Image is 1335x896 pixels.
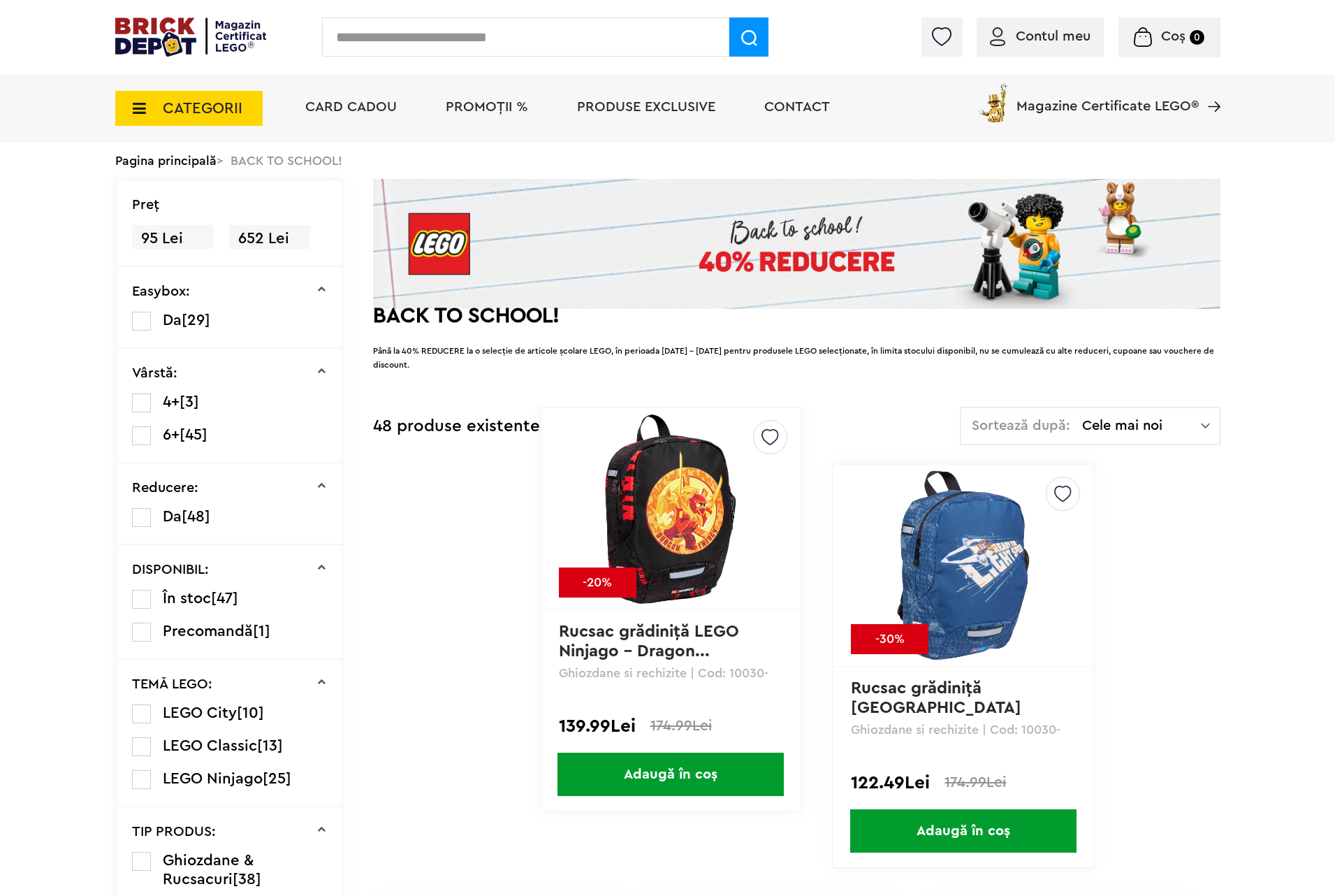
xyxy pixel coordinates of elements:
span: 652 Lei [229,225,310,252]
span: 6+ [163,427,180,442]
span: Adaugă în coș [557,753,784,796]
div: 48 produse existente [373,407,540,447]
img: Landing page banner [373,179,1220,309]
img: Rucsac grădiniţă LEGO CITY [866,468,1061,663]
a: Magazine Certificate LEGO® [1199,81,1220,95]
div: -20% [559,568,636,598]
span: Da [163,312,182,328]
span: [1] [253,623,270,639]
span: 122.49Lei [851,774,930,791]
div: > BACK TO SCHOOL! [115,143,1220,179]
a: Rucsac grădiniţă LEGO Ninjago - Dragon... [559,623,744,660]
a: Adaugă în coș [833,809,1093,853]
span: 174.99Lei [650,718,712,733]
a: Pagina principală [115,154,217,167]
p: Ghiozdane si rechizite | Cod: 10030-2502 [559,667,783,679]
span: Cele mai noi [1082,419,1201,433]
p: TIP PRODUS: [132,825,216,839]
p: DISPONIBIL: [132,563,209,577]
span: Ghiozdane & Rucsacuri [163,853,254,887]
span: [48] [182,509,210,524]
span: Coș [1161,29,1186,43]
span: 174.99Lei [944,775,1006,790]
span: LEGO Ninjago [163,771,263,786]
span: CATEGORII [163,101,242,116]
a: Adaugă în coș [541,753,801,796]
a: Contul meu [990,29,1090,43]
p: Vârstă: [132,366,177,380]
span: LEGO City [163,705,237,721]
a: PROMOȚII % [446,100,528,114]
h2: BACK TO SCHOOL! [373,309,1220,323]
p: Easybox: [132,284,190,298]
span: În stoc [163,591,211,606]
a: Card Cadou [305,100,397,114]
img: Rucsac grădiniţă LEGO Ninjago - Dragon Energy [573,411,768,607]
span: [29] [182,312,210,328]
span: Adaugă în coș [850,809,1077,853]
a: Rucsac grădiniţă [GEOGRAPHIC_DATA] [851,680,1021,716]
span: 139.99Lei [559,718,636,735]
span: [3] [180,394,199,410]
span: 95 Lei [132,225,213,252]
span: Contul meu [1016,29,1090,43]
span: [45] [180,427,207,442]
span: [25] [263,771,291,786]
span: Da [163,509,182,524]
p: Ghiozdane si rechizite | Cod: 10030-2505 [851,723,1075,736]
small: 0 [1190,30,1204,45]
span: Precomandă [163,623,253,639]
span: Sortează după: [972,419,1070,433]
span: Magazine Certificate LEGO® [1016,81,1199,113]
span: LEGO Classic [163,738,257,753]
a: Contact [764,100,830,114]
span: 4+ [163,394,180,410]
div: Până la 40% REDUCERE la o selecție de articole școlare LEGO, în perioada [DATE] - [DATE] pentru p... [373,330,1220,400]
div: -30% [851,624,928,654]
span: [38] [233,872,261,887]
p: TEMĂ LEGO: [132,677,212,691]
a: Produse exclusive [577,100,715,114]
span: [10] [237,705,264,721]
p: Preţ [132,198,159,212]
span: [47] [211,591,238,606]
span: [13] [257,738,283,753]
p: Reducere: [132,481,198,495]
